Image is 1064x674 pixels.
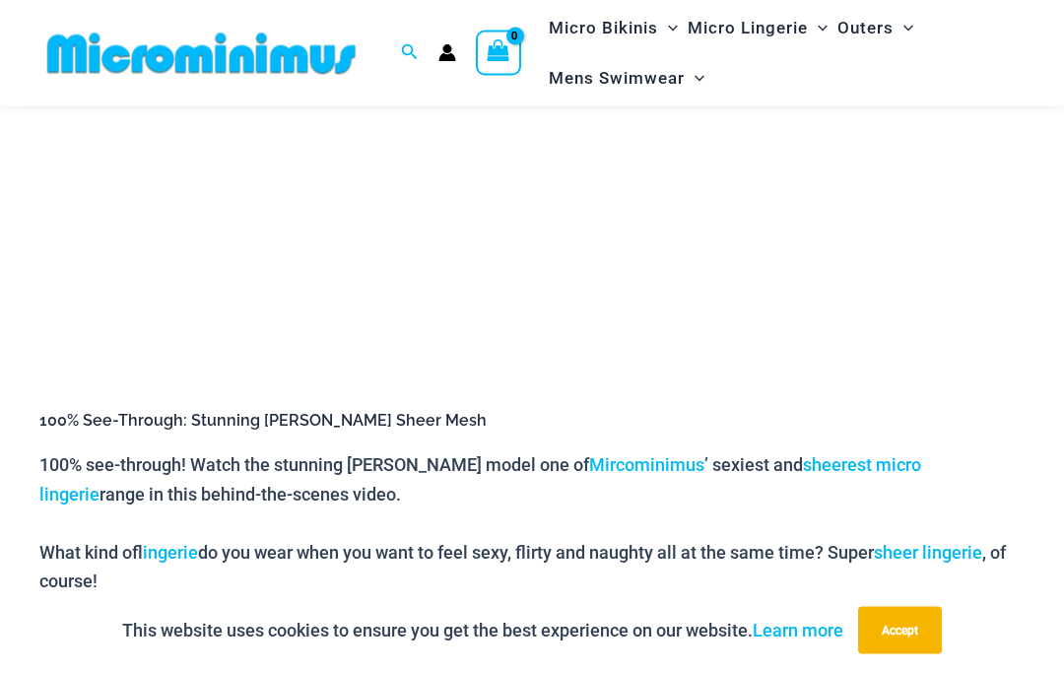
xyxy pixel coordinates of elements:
a: Micro LingerieMenu ToggleMenu Toggle [683,3,832,53]
span: Micro Bikinis [549,3,658,53]
a: Mens SwimwearMenu ToggleMenu Toggle [544,53,709,103]
p: This website uses cookies to ensure you get the best experience on our website. [122,616,843,645]
span: Menu Toggle [685,53,704,103]
button: Accept [858,607,942,654]
a: lingerie [143,543,198,564]
span: Menu Toggle [894,3,913,53]
a: Micro BikinisMenu ToggleMenu Toggle [544,3,683,53]
span: Micro Lingerie [688,3,808,53]
a: View Shopping Cart, empty [476,31,521,76]
strong: 100% See-Through: Stunning [PERSON_NAME] Sheer Mesh [39,412,487,431]
a: Mircominimus [589,455,704,476]
a: Search icon link [401,41,419,66]
img: MM SHOP LOGO FLAT [39,32,364,76]
span: Menu Toggle [808,3,828,53]
span: Outers [837,3,894,53]
span: 100% see-through! Watch the stunning [PERSON_NAME] model one of ’ sexiest and range in this behin... [39,455,921,505]
span: Menu Toggle [658,3,678,53]
a: OutersMenu ToggleMenu Toggle [832,3,918,53]
a: Account icon link [438,44,456,62]
a: sheer lingerie [874,543,982,564]
span: What kind of do you wear when you want to feel sexy, flirty and naughty all at the same time? Sup... [39,543,1006,593]
a: Learn more [753,620,843,640]
span: Mens Swimwear [549,53,685,103]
